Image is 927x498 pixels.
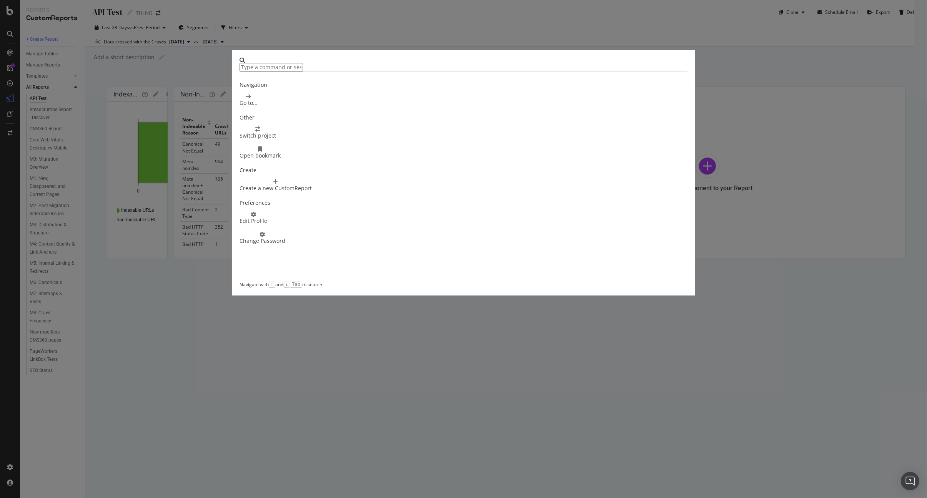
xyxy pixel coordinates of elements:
[269,281,275,287] kbd: ↑
[240,63,303,71] input: Type a command or search…
[240,114,688,121] div: Other
[240,99,258,107] div: Go to...
[901,472,919,490] div: Open Intercom Messenger
[240,132,276,139] div: Switch project
[283,281,290,287] kbd: ↓
[240,237,285,245] div: Change Password
[240,166,688,174] div: Create
[290,281,302,287] kbd: Tab
[240,152,281,159] div: Open bookmark
[240,199,688,207] div: Preferences
[232,50,696,295] div: modal
[240,81,688,89] div: Navigation
[290,281,322,288] div: to search
[240,184,312,192] div: Create a new CustomReport
[240,281,290,288] div: Navigate with and
[240,217,267,225] div: Edit Profile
